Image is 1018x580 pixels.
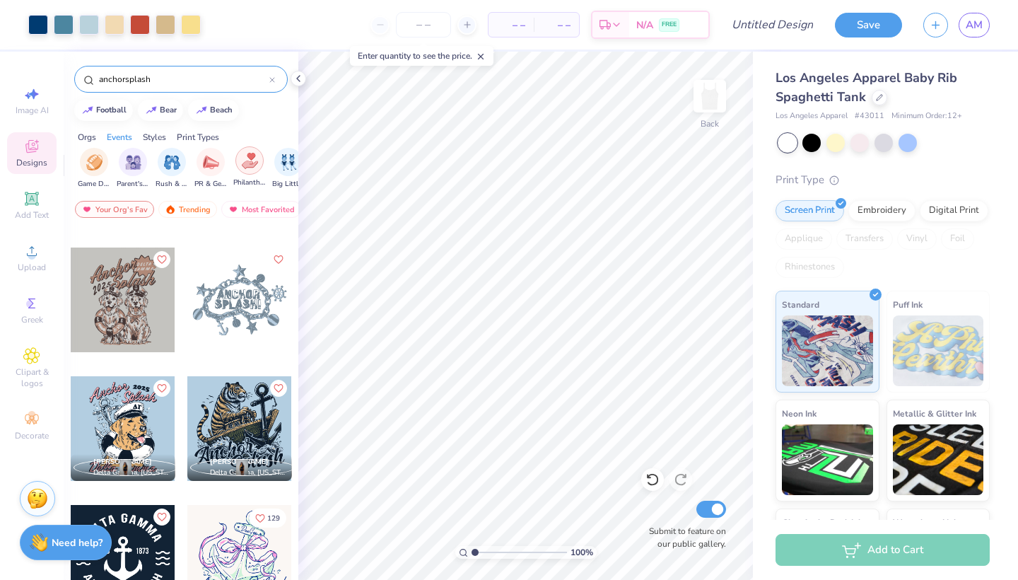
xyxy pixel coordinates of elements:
[696,82,724,110] img: Back
[117,179,149,190] span: Parent's Weekend
[78,148,110,190] button: filter button
[74,100,133,121] button: football
[776,228,832,250] div: Applique
[210,106,233,114] div: beach
[272,179,305,190] span: Big Little Reveal
[156,179,188,190] span: Rush & Bid
[836,228,893,250] div: Transfers
[153,380,170,397] button: Like
[153,509,170,526] button: Like
[117,148,149,190] button: filter button
[662,20,677,30] span: FREE
[782,515,862,530] span: Glow in the Dark Ink
[776,257,844,278] div: Rhinestones
[959,13,990,37] a: AM
[776,172,990,188] div: Print Type
[270,380,287,397] button: Like
[281,154,296,170] img: Big Little Reveal Image
[78,148,110,190] div: filter for Game Day
[249,509,286,528] button: Like
[75,201,154,218] div: Your Org's Fav
[107,131,132,144] div: Events
[93,468,170,478] span: Delta Gamma, [US_STATE][GEOGRAPHIC_DATA]
[52,536,103,550] strong: Need help?
[720,11,824,39] input: Untitled Design
[776,110,848,122] span: Los Angeles Apparel
[941,228,974,250] div: Foil
[242,153,258,169] img: Philanthropy Image
[897,228,937,250] div: Vinyl
[153,251,170,268] button: Like
[15,430,49,441] span: Decorate
[21,314,43,325] span: Greek
[966,17,983,33] span: AM
[210,468,286,478] span: Delta Gamma, [US_STATE][GEOGRAPHIC_DATA]
[203,154,219,170] img: PR & General Image
[143,131,166,144] div: Styles
[194,179,227,190] span: PR & General
[160,106,177,114] div: bear
[776,200,844,221] div: Screen Print
[156,148,188,190] div: filter for Rush & Bid
[855,110,884,122] span: # 43011
[267,515,280,522] span: 129
[177,131,219,144] div: Print Types
[233,148,266,190] button: filter button
[228,204,239,214] img: most_fav.gif
[194,148,227,190] div: filter for PR & General
[165,204,176,214] img: trending.gif
[125,154,141,170] img: Parent's Weekend Image
[82,106,93,115] img: trend_line.gif
[96,106,127,114] div: football
[891,110,962,122] span: Minimum Order: 12 +
[196,106,207,115] img: trend_line.gif
[233,178,266,188] span: Philanthropy
[164,154,180,170] img: Rush & Bid Image
[571,546,593,559] span: 100 %
[776,69,957,105] span: Los Angeles Apparel Baby Rib Spaghetti Tank
[272,148,305,190] div: filter for Big Little Reveal
[98,72,269,86] input: Try "Alpha"
[86,154,103,170] img: Game Day Image
[920,200,988,221] div: Digital Print
[782,406,817,421] span: Neon Ink
[893,424,984,495] img: Metallic & Glitter Ink
[893,315,984,386] img: Puff Ink
[497,18,525,33] span: – –
[158,201,217,218] div: Trending
[78,179,110,190] span: Game Day
[188,100,239,121] button: beach
[93,457,152,467] span: [PERSON_NAME]
[117,148,149,190] div: filter for Parent's Weekend
[156,148,188,190] button: filter button
[893,297,923,312] span: Puff Ink
[146,106,157,115] img: trend_line.gif
[270,251,287,268] button: Like
[636,18,653,33] span: N/A
[7,366,57,389] span: Clipart & logos
[396,12,451,37] input: – –
[78,131,96,144] div: Orgs
[16,157,47,168] span: Designs
[835,13,902,37] button: Save
[221,201,301,218] div: Most Favorited
[782,424,873,495] img: Neon Ink
[542,18,571,33] span: – –
[272,148,305,190] button: filter button
[782,315,873,386] img: Standard
[848,200,915,221] div: Embroidery
[641,525,726,550] label: Submit to feature on our public gallery.
[138,100,183,121] button: bear
[893,515,958,530] span: Water based Ink
[194,148,227,190] button: filter button
[18,262,46,273] span: Upload
[701,117,719,130] div: Back
[893,406,976,421] span: Metallic & Glitter Ink
[210,457,269,467] span: [PERSON_NAME]
[81,204,93,214] img: most_fav.gif
[782,297,819,312] span: Standard
[350,46,493,66] div: Enter quantity to see the price.
[15,209,49,221] span: Add Text
[16,105,49,116] span: Image AI
[233,146,266,188] div: filter for Philanthropy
